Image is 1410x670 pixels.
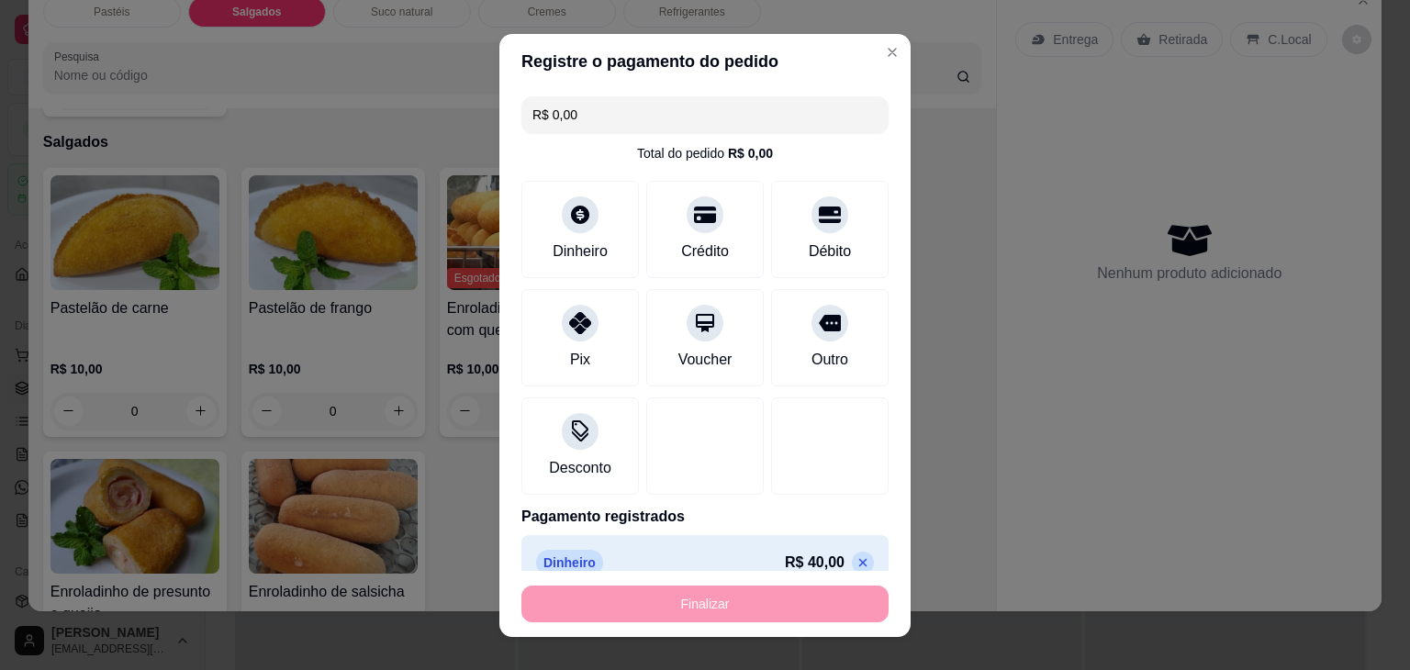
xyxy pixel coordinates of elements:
div: Pix [570,349,590,371]
p: R$ 40,00 [785,552,845,574]
input: Ex.: hambúrguer de cordeiro [532,96,878,133]
div: R$ 0,00 [728,144,773,162]
div: Dinheiro [553,240,608,262]
div: Outro [811,349,848,371]
p: Pagamento registrados [521,506,889,528]
div: Total do pedido [637,144,773,162]
div: Débito [809,240,851,262]
div: Desconto [549,457,611,479]
p: Dinheiro [536,550,603,575]
div: Voucher [678,349,733,371]
button: Close [878,38,907,67]
div: Crédito [681,240,729,262]
header: Registre o pagamento do pedido [499,34,911,89]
